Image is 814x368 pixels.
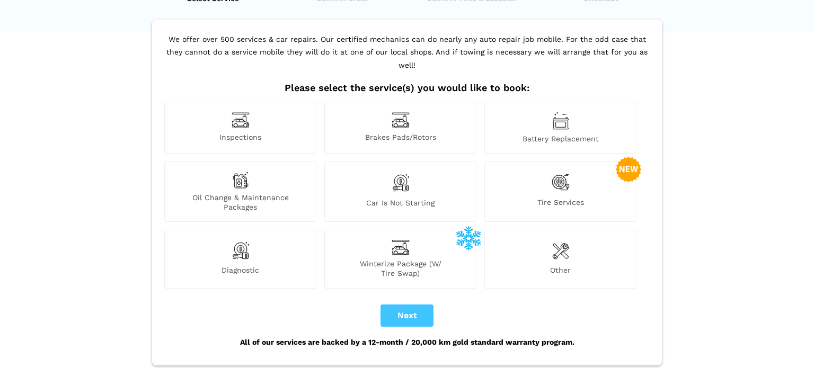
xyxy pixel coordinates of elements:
[162,33,652,83] p: We offer over 500 services & car repairs. Our certified mechanics can do nearly any auto repair j...
[162,327,652,357] div: All of our services are backed by a 12-month / 20,000 km gold standard warranty program.
[165,193,316,212] span: Oil Change & Maintenance Packages
[165,265,316,278] span: Diagnostic
[485,265,636,278] span: Other
[616,157,641,182] img: new-badge-2-48.png
[325,132,476,143] span: Brakes Pads/Rotors
[381,304,433,327] button: Next
[456,225,481,250] img: winterize-icon_1.png
[165,132,316,143] span: Inspections
[325,259,476,278] span: Winterize Package (W/ Tire Swap)
[485,198,636,212] span: Tire Services
[325,198,476,212] span: Car is not starting
[162,82,652,94] h2: Please select the service(s) you would like to book:
[485,134,636,143] span: Battery Replacement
